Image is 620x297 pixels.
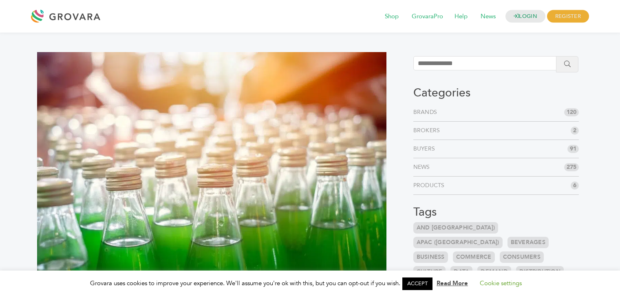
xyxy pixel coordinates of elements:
[402,277,432,290] a: ACCEPT
[449,9,473,24] span: Help
[500,251,544,263] a: Consumers
[413,205,579,219] h3: Tags
[413,181,448,190] a: Products
[507,237,549,248] a: Beverages
[516,266,564,277] a: Distribution
[379,9,404,24] span: Shop
[413,251,448,263] a: Business
[406,9,449,24] span: GrovaraPro
[449,12,473,21] a: Help
[413,222,499,234] a: and [GEOGRAPHIC_DATA])
[90,279,530,287] span: Grovara uses cookies to improve your experience. We'll assume you're ok with this, but you can op...
[413,237,503,248] a: APAC ([GEOGRAPHIC_DATA])
[564,163,579,171] span: 275
[450,266,472,277] a: Data
[475,9,501,24] span: News
[571,127,579,135] span: 2
[413,86,579,100] h3: Categories
[567,145,579,153] span: 91
[413,145,439,153] a: Buyers
[413,127,443,135] a: Brokers
[571,181,579,190] span: 6
[413,108,441,116] a: Brands
[564,108,579,116] span: 120
[475,12,501,21] a: News
[477,266,511,277] a: Demand
[505,10,545,23] a: LOGIN
[413,163,433,171] a: News
[453,251,495,263] a: Commerce
[413,266,446,277] a: Culture
[547,10,589,23] span: REGISTER
[406,12,449,21] a: GrovaraPro
[379,12,404,21] a: Shop
[480,279,522,287] a: Cookie settings
[437,279,468,287] a: Read More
